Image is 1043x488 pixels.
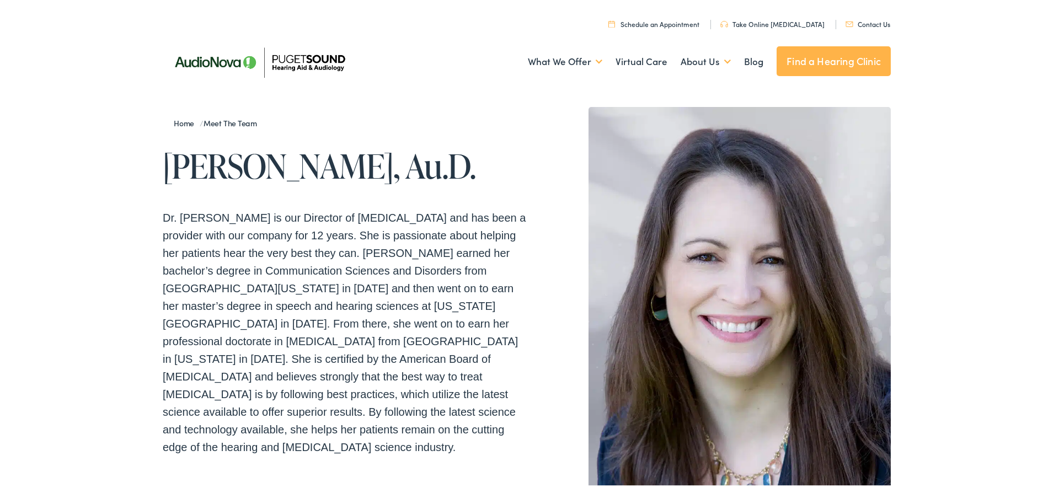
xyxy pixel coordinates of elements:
[174,115,263,126] span: /
[681,39,731,80] a: About Us
[174,115,200,126] a: Home
[744,39,763,80] a: Blog
[608,17,699,26] a: Schedule an Appointment
[528,39,602,80] a: What We Offer
[163,146,527,182] h1: [PERSON_NAME], Au.D.
[777,44,891,74] a: Find a Hearing Clinic
[846,17,890,26] a: Contact Us
[616,39,667,80] a: Virtual Care
[720,17,825,26] a: Take Online [MEDICAL_DATA]
[720,19,728,25] img: utility icon
[608,18,615,25] img: utility icon
[163,207,527,454] p: Dr. [PERSON_NAME] is our Director of [MEDICAL_DATA] and has been a provider with our company for ...
[204,115,263,126] a: Meet the Team
[846,19,853,25] img: utility icon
